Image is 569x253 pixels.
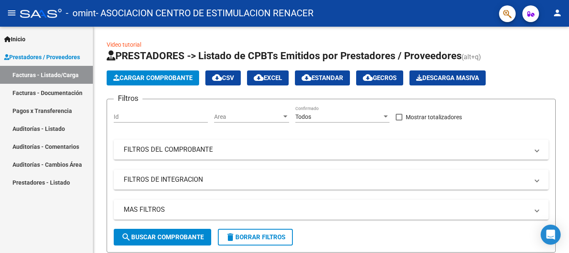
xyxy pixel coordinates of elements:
[302,74,343,82] span: Estandar
[114,93,142,104] h3: Filtros
[107,41,141,48] a: Video tutorial
[552,8,562,18] mat-icon: person
[7,8,17,18] mat-icon: menu
[363,74,397,82] span: Gecros
[295,70,350,85] button: Estandar
[254,74,282,82] span: EXCEL
[406,112,462,122] span: Mostrar totalizadores
[121,232,131,242] mat-icon: search
[416,74,479,82] span: Descarga Masiva
[124,175,529,184] mat-panel-title: FILTROS DE INTEGRACION
[124,205,529,214] mat-panel-title: MAS FILTROS
[212,73,222,83] mat-icon: cloud_download
[462,53,481,61] span: (alt+q)
[254,73,264,83] mat-icon: cloud_download
[409,70,486,85] app-download-masive: Descarga masiva de comprobantes (adjuntos)
[114,200,549,220] mat-expansion-panel-header: MAS FILTROS
[212,74,234,82] span: CSV
[225,232,235,242] mat-icon: delete
[541,225,561,245] div: Open Intercom Messenger
[214,113,282,120] span: Area
[107,50,462,62] span: PRESTADORES -> Listado de CPBTs Emitidos por Prestadores / Proveedores
[409,70,486,85] button: Descarga Masiva
[4,35,25,44] span: Inicio
[247,70,289,85] button: EXCEL
[124,145,529,154] mat-panel-title: FILTROS DEL COMPROBANTE
[356,70,403,85] button: Gecros
[114,170,549,190] mat-expansion-panel-header: FILTROS DE INTEGRACION
[121,233,204,241] span: Buscar Comprobante
[114,140,549,160] mat-expansion-panel-header: FILTROS DEL COMPROBANTE
[4,53,80,62] span: Prestadores / Proveedores
[107,70,199,85] button: Cargar Comprobante
[225,233,285,241] span: Borrar Filtros
[205,70,241,85] button: CSV
[113,74,192,82] span: Cargar Comprobante
[114,229,211,245] button: Buscar Comprobante
[96,4,314,23] span: - ASOCIACION CENTRO DE ESTIMULACION RENACER
[295,113,311,120] span: Todos
[363,73,373,83] mat-icon: cloud_download
[218,229,293,245] button: Borrar Filtros
[66,4,96,23] span: - omint
[302,73,312,83] mat-icon: cloud_download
